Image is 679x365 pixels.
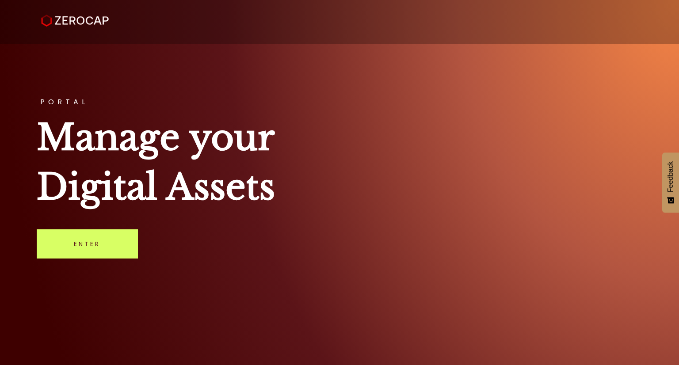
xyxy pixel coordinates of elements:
[662,152,679,213] button: Feedback - Show survey
[37,113,643,212] h1: Manage your Digital Assets
[41,15,109,27] img: ZeroCap
[37,99,643,106] h3: PORTAL
[37,229,138,259] a: Enter
[667,161,675,192] span: Feedback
